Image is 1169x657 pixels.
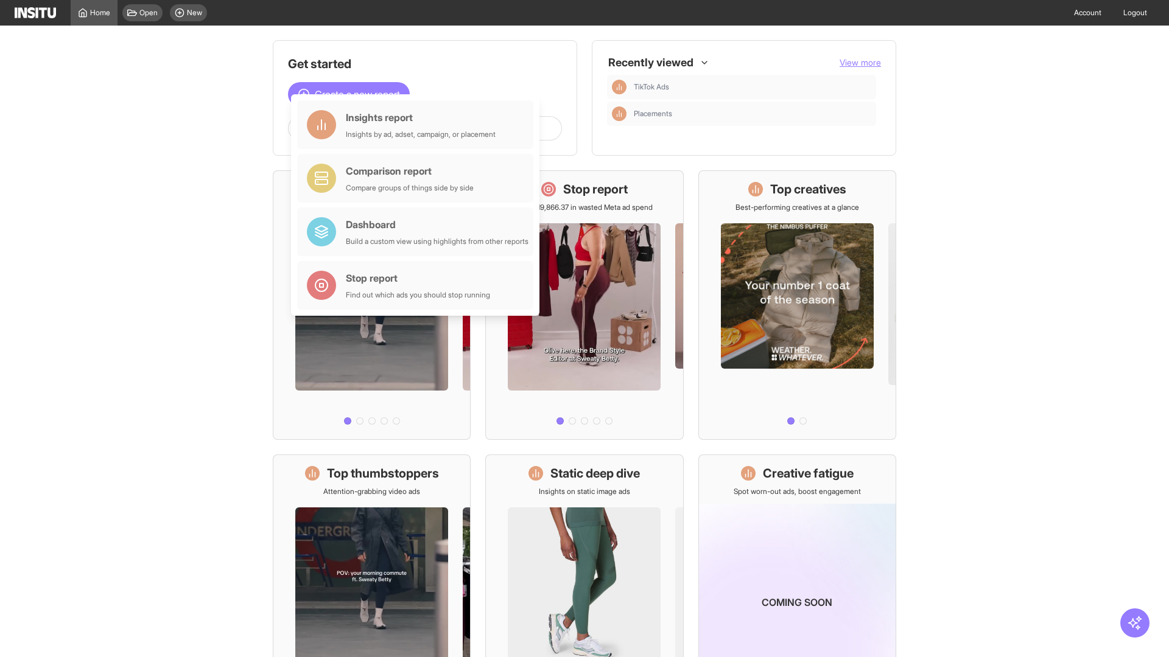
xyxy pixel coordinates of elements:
[698,170,896,440] a: Top creativesBest-performing creatives at a glance
[187,8,202,18] span: New
[139,8,158,18] span: Open
[346,164,474,178] div: Comparison report
[346,110,496,125] div: Insights report
[346,130,496,139] div: Insights by ad, adset, campaign, or placement
[634,109,672,119] span: Placements
[327,465,439,482] h1: Top thumbstoppers
[315,87,400,102] span: Create a new report
[539,487,630,496] p: Insights on static image ads
[563,181,628,198] h1: Stop report
[634,109,871,119] span: Placements
[840,57,881,69] button: View more
[634,82,669,92] span: TikTok Ads
[15,7,56,18] img: Logo
[840,57,881,68] span: View more
[346,183,474,193] div: Compare groups of things side by side
[288,55,562,72] h1: Get started
[346,271,490,285] div: Stop report
[273,170,471,440] a: What's live nowSee all active ads instantly
[346,290,490,300] div: Find out which ads you should stop running
[346,237,528,246] div: Build a custom view using highlights from other reports
[346,217,528,232] div: Dashboard
[516,203,653,212] p: Save £19,866.37 in wasted Meta ad spend
[612,106,627,121] div: Insights
[612,80,627,94] div: Insights
[770,181,846,198] h1: Top creatives
[550,465,640,482] h1: Static deep dive
[288,82,410,106] button: Create a new report
[735,203,859,212] p: Best-performing creatives at a glance
[634,82,871,92] span: TikTok Ads
[90,8,110,18] span: Home
[485,170,683,440] a: Stop reportSave £19,866.37 in wasted Meta ad spend
[323,487,420,496] p: Attention-grabbing video ads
